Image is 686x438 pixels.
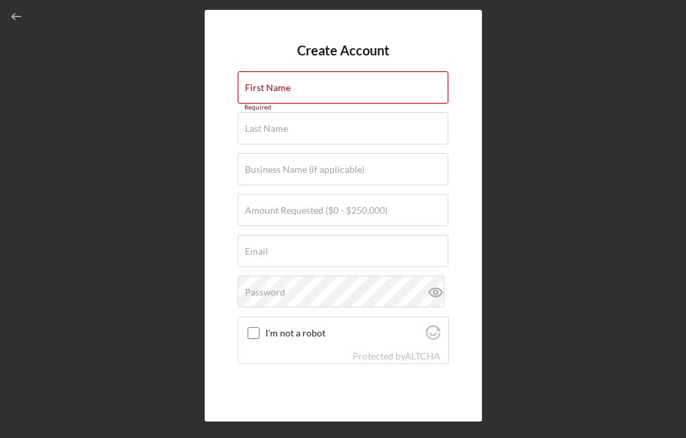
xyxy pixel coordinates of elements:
div: Protected by [353,351,440,361]
label: First Name [245,82,291,93]
label: Last Name [245,123,288,134]
p: By clicking Continue you agree to the and [267,385,419,415]
label: Password [245,287,285,297]
a: Visit Altcha.org [426,330,440,342]
label: I'm not a robot [265,328,422,338]
label: Amount Requested ($0 - $250,000) [245,205,388,216]
h4: Create Account [297,43,390,58]
a: Visit Altcha.org [405,350,440,361]
div: Required [238,104,449,111]
label: Business Name (if applicable) [245,164,364,175]
label: Email [245,246,268,257]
